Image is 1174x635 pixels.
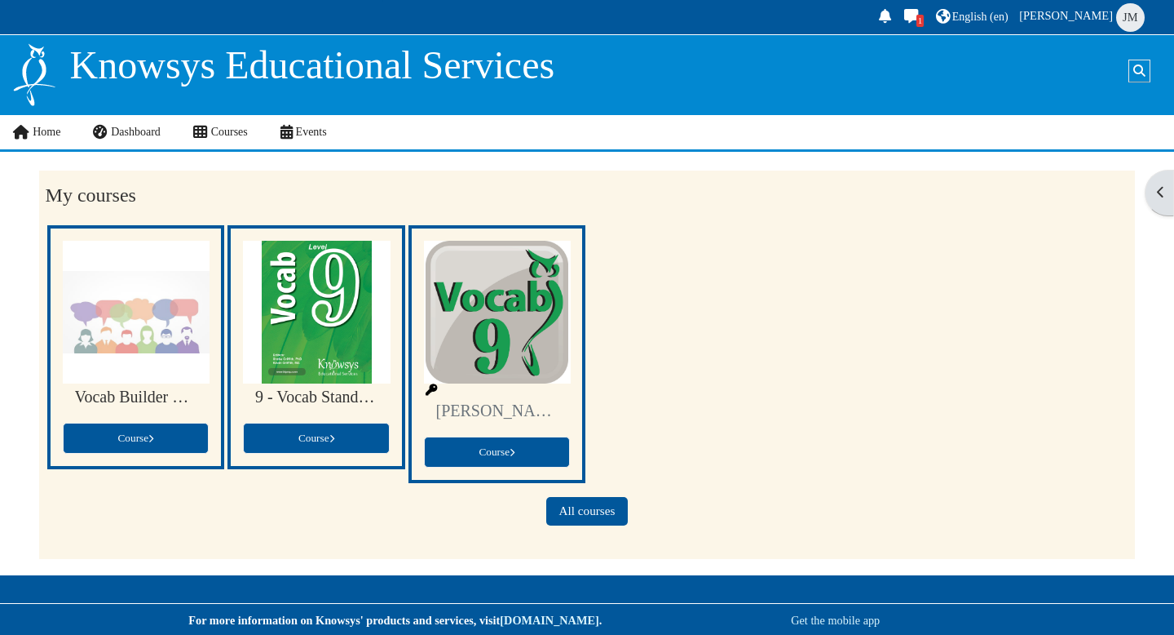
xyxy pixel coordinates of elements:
[75,388,196,406] a: Vocab Builder Discussion Forum
[479,446,514,458] span: Course
[916,15,925,27] div: There are 1 unread conversations
[46,184,1129,207] h2: My courses
[1017,2,1150,33] a: User menu
[546,497,627,526] a: All courses
[436,402,558,420] a: [PERSON_NAME] - Level 9 Online Vocab
[264,115,343,149] a: Events
[424,384,439,396] i: Self enrolment
[1019,9,1113,22] span: [PERSON_NAME]
[255,388,377,406] a: 9 - Vocab Standard
[900,5,925,30] a: Toggle messaging drawer There are 1 unread conversations
[77,115,176,149] a: Dashboard
[298,432,334,444] span: Course
[211,126,248,138] span: Courses
[33,126,60,138] span: Home
[791,614,880,627] a: Get the mobile app
[70,42,555,89] p: Knowsys Educational Services
[903,9,920,23] i: Toggle messaging drawer
[111,126,161,138] span: Dashboard
[933,5,1011,30] a: English ‎(en)‎
[424,437,570,468] a: Course
[188,614,602,627] strong: For more information on Knowsys' products and services, visit .
[874,5,897,30] div: Show notification window with no new notifications
[952,11,1008,23] span: English ‎(en)‎
[63,423,209,454] a: Course
[500,614,598,627] a: [DOMAIN_NAME]
[118,432,154,444] span: Course
[243,423,389,454] a: Course
[1116,3,1145,32] span: Jennifer Minnix
[177,115,264,149] a: Courses
[11,42,57,108] img: Logo
[11,115,342,149] nav: Site links
[296,126,327,138] span: Events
